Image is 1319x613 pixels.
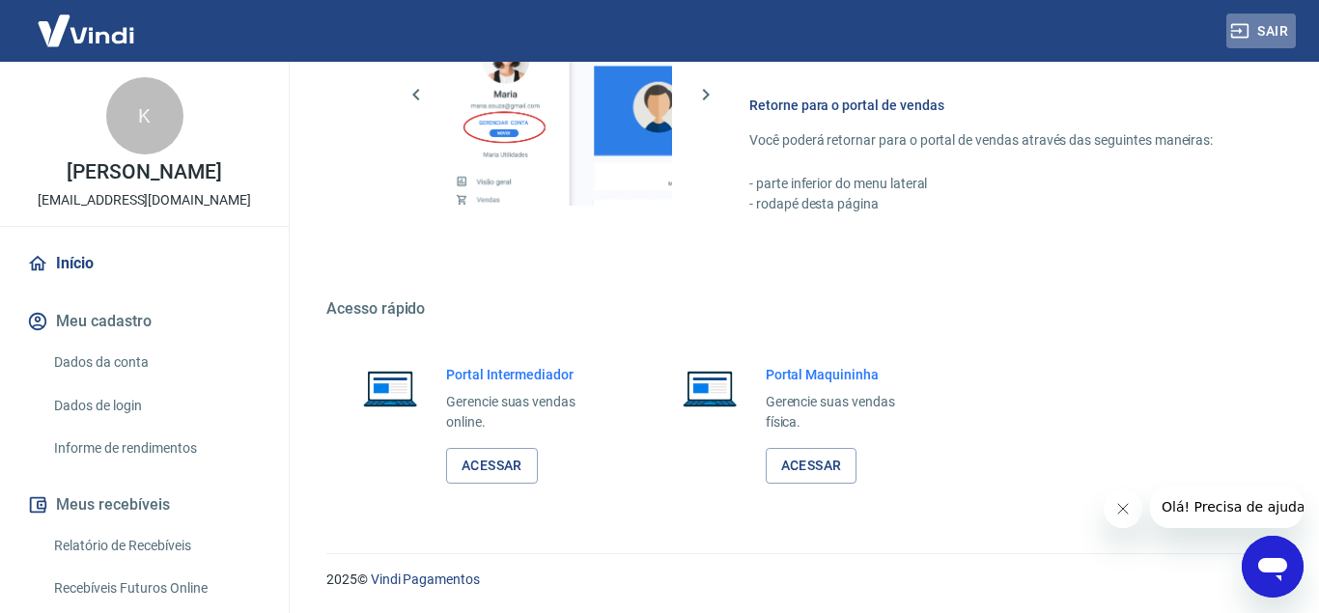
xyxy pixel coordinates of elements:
[46,343,266,382] a: Dados da conta
[749,130,1226,151] p: Você poderá retornar para o portal de vendas através das seguintes maneiras:
[766,365,931,384] h6: Portal Maquininha
[23,484,266,526] button: Meus recebíveis
[106,77,183,154] div: K
[23,300,266,343] button: Meu cadastro
[766,392,931,432] p: Gerencie suas vendas física.
[38,190,251,210] p: [EMAIL_ADDRESS][DOMAIN_NAME]
[766,448,857,484] a: Acessar
[446,448,538,484] a: Acessar
[23,242,266,285] a: Início
[23,1,149,60] img: Vindi
[749,194,1226,214] p: - rodapé desta página
[371,571,480,587] a: Vindi Pagamentos
[46,526,266,566] a: Relatório de Recebíveis
[1104,489,1142,528] iframe: Close message
[12,14,162,29] span: Olá! Precisa de ajuda?
[326,299,1273,319] h5: Acesso rápido
[1150,486,1304,528] iframe: Message from company
[326,570,1273,590] p: 2025 ©
[669,365,750,411] img: Imagem de um notebook aberto
[46,569,266,608] a: Recebíveis Futuros Online
[1226,14,1296,49] button: Sair
[1242,536,1304,598] iframe: Button to launch messaging window
[46,429,266,468] a: Informe de rendimentos
[350,365,431,411] img: Imagem de um notebook aberto
[446,365,611,384] h6: Portal Intermediador
[446,392,611,432] p: Gerencie suas vendas online.
[749,174,1226,194] p: - parte inferior do menu lateral
[67,162,221,182] p: [PERSON_NAME]
[46,386,266,426] a: Dados de login
[749,96,1226,115] h6: Retorne para o portal de vendas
